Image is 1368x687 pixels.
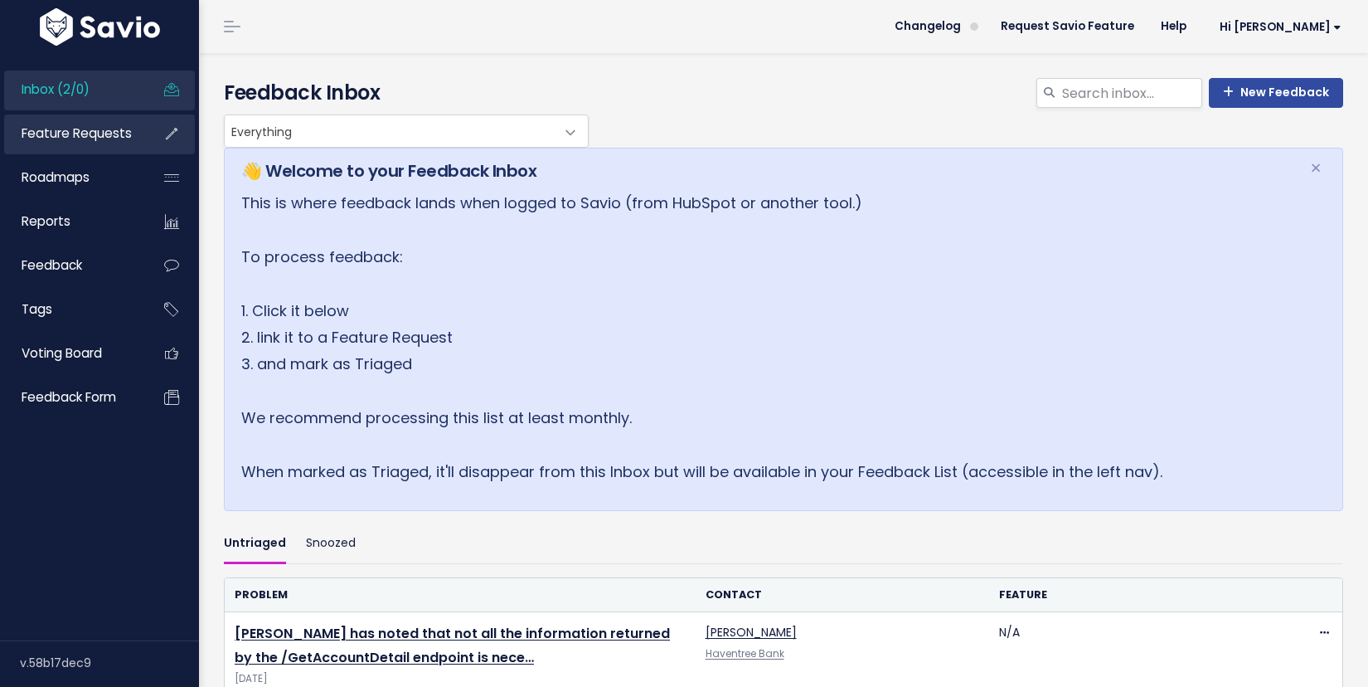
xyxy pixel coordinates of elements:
div: v.58b17dec9 [20,641,199,685]
a: Roadmaps [4,158,138,197]
img: logo-white.9d6f32f41409.svg [36,8,164,46]
span: Everything [224,114,589,148]
span: Tags [22,300,52,318]
a: Feedback form [4,378,138,417]
a: Help [1147,14,1200,39]
span: Inbox (2/0) [22,80,90,98]
a: Snoozed [306,524,356,563]
span: Reports [22,212,70,230]
span: Everything [225,115,555,147]
input: Search inbox... [1060,78,1202,108]
a: New Feedback [1209,78,1343,108]
h4: Feedback Inbox [224,78,1343,108]
th: Feature [989,578,1283,612]
th: Contact [696,578,990,612]
a: Voting Board [4,334,138,373]
span: × [1310,154,1322,182]
ul: Filter feature requests [224,524,1343,563]
span: Feedback [22,256,82,274]
span: Hi [PERSON_NAME] [1220,21,1341,33]
a: Request Savio Feature [987,14,1147,39]
a: Tags [4,290,138,329]
p: This is where feedback lands when logged to Savio (from HubSpot or another tool.) To process feed... [241,190,1289,485]
a: Haventree Bank [706,647,784,660]
span: Feature Requests [22,124,132,142]
th: Problem [225,578,696,612]
span: Voting Board [22,344,102,362]
a: [PERSON_NAME] [706,624,797,641]
a: [PERSON_NAME] has noted that not all the information returned by the /GetAccountDetail endpoint i... [235,624,670,667]
a: Feature Requests [4,114,138,153]
a: Inbox (2/0) [4,71,138,109]
a: Untriaged [224,524,286,563]
a: Hi [PERSON_NAME] [1200,14,1355,40]
span: Roadmaps [22,168,90,186]
a: Feedback [4,246,138,285]
span: Changelog [895,21,961,32]
h5: 👋 Welcome to your Feedback Inbox [241,158,1289,183]
span: Feedback form [22,388,116,406]
a: Reports [4,202,138,241]
button: Close [1293,149,1338,188]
